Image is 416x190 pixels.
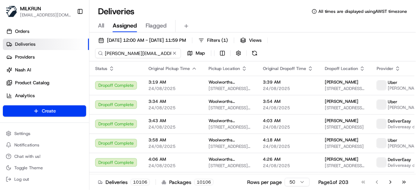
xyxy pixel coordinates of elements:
span: Dropoff Location [325,66,358,71]
span: Chat with us! [14,154,40,159]
span: Woolworths Supermarket [GEOGRAPHIC_DATA] - [GEOGRAPHIC_DATA] [209,137,251,143]
button: [DATE] 12:00 AM - [DATE] 11:59 PM [95,35,189,45]
span: Uber [388,80,398,85]
span: Woolworths Supermarket [GEOGRAPHIC_DATA] - [GEOGRAPHIC_DATA] [209,79,251,85]
span: 24/08/2025 [148,144,197,149]
span: Log out [14,176,29,182]
span: [DATE] 12:00 AM - [DATE] 11:59 PM [107,37,186,44]
span: [PERSON_NAME] [325,118,359,124]
button: MILKRUN [20,5,41,12]
span: All [98,21,104,30]
input: Type to search [95,48,181,58]
span: Analytics [15,92,35,99]
span: 24/08/2025 [148,163,197,169]
span: [STREET_ADDRESS][PERSON_NAME] [209,144,251,149]
span: ( 1 ) [221,37,228,44]
a: Product Catalog [3,77,89,89]
span: 4:26 AM [263,156,313,162]
span: Woolworths Supermarket [GEOGRAPHIC_DATA] - [GEOGRAPHIC_DATA] [209,99,251,104]
span: Filters [207,37,228,44]
div: Deliveries [98,179,150,186]
span: DeliverEasy [388,118,411,124]
span: 24/08/2025 [263,163,313,169]
span: Assigned [113,21,137,30]
span: Flagged [146,21,167,30]
span: 3:58 AM [148,137,197,143]
span: 3:19 AM [148,79,197,85]
span: Provider [377,66,393,71]
a: Deliveries [3,39,89,50]
a: Analytics [3,90,89,101]
button: Notifications [3,140,86,150]
span: Product Catalog [15,80,49,86]
span: 4:06 AM [148,156,197,162]
span: Toggle Theme [14,165,43,171]
span: Uber [388,99,398,105]
span: Deliveries [15,41,35,47]
span: Original Dropoff Time [263,66,306,71]
div: Packages [162,179,214,186]
a: Orders [3,26,89,37]
span: Map [196,50,205,56]
button: Map [184,48,208,58]
span: 3:34 AM [148,99,197,104]
span: [STREET_ADDRESS][PERSON_NAME] [325,163,365,169]
span: 4:03 AM [263,118,313,124]
span: [STREET_ADDRESS][PERSON_NAME] [325,86,365,91]
span: Status [95,66,107,71]
button: Settings [3,129,86,139]
span: DeliverEasy [388,157,411,162]
span: 24/08/2025 [263,86,313,91]
span: Orders [15,28,29,35]
h1: Deliveries [98,6,134,17]
span: Views [249,37,261,44]
span: [STREET_ADDRESS][PERSON_NAME] [209,163,251,169]
span: [STREET_ADDRESS][PERSON_NAME] [209,86,251,91]
span: Pickup Location [209,66,240,71]
span: 24/08/2025 [148,124,197,130]
span: 4:18 AM [263,137,313,143]
span: 3:43 AM [148,118,197,124]
span: Providers [15,54,35,60]
a: Providers [3,51,89,63]
span: Settings [14,131,30,136]
span: 24/08/2025 [263,144,313,149]
button: Toggle Theme [3,163,86,173]
span: [STREET_ADDRESS] [325,144,365,149]
span: 24/08/2025 [263,124,313,130]
div: 10106 [131,179,150,185]
span: [STREET_ADDRESS][PERSON_NAME] [325,105,365,111]
span: 24/08/2025 [263,105,313,111]
span: [PERSON_NAME] [325,79,359,85]
span: [PERSON_NAME] [325,137,359,143]
span: 3:54 AM [263,99,313,104]
span: 24/08/2025 [148,105,197,111]
a: Nash AI [3,64,89,76]
span: 3:39 AM [263,79,313,85]
span: Notifications [14,142,39,148]
button: Views [237,35,265,45]
span: All times are displayed using AWST timezone [318,9,407,14]
button: Chat with us! [3,151,86,161]
span: Nash AI [15,67,31,73]
span: [PERSON_NAME] [325,99,359,104]
span: Create [42,108,56,114]
button: Log out [3,174,86,184]
button: [EMAIL_ADDRESS][DOMAIN_NAME] [20,12,71,18]
span: [STREET_ADDRESS][PERSON_NAME] [209,124,251,130]
div: Page 1 of 203 [318,179,349,186]
button: Filters(1) [195,35,231,45]
span: [STREET_ADDRESS][PERSON_NAME] [209,105,251,111]
button: MILKRUNMILKRUN[EMAIL_ADDRESS][DOMAIN_NAME] [3,3,74,20]
span: Woolworths Supermarket [GEOGRAPHIC_DATA] - [GEOGRAPHIC_DATA] [209,118,251,124]
button: Create [3,105,86,117]
span: Uber [388,137,398,143]
span: [PERSON_NAME] [325,156,359,162]
span: Original Pickup Time [148,66,190,71]
span: [STREET_ADDRESS] [325,124,365,130]
button: Refresh [250,48,260,58]
p: Rows per page [247,179,282,186]
div: 10106 [194,179,214,185]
